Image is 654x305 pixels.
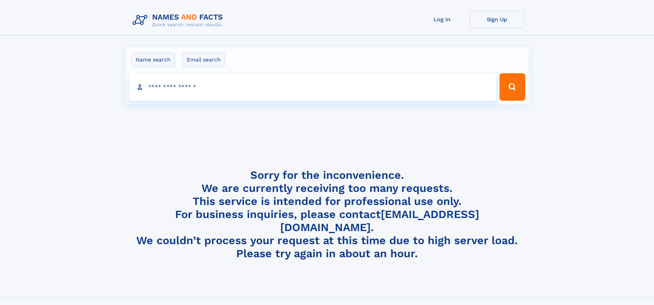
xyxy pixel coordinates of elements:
[470,11,525,28] a: Sign Up
[131,53,175,67] label: Name search
[182,53,225,67] label: Email search
[280,208,479,234] a: [EMAIL_ADDRESS][DOMAIN_NAME]
[130,168,525,260] h4: Sorry for the inconvenience. We are currently receiving too many requests. This service is intend...
[415,11,470,28] a: Log In
[130,11,229,30] img: Logo Names and Facts
[129,73,497,101] input: search input
[500,73,525,101] button: Search Button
